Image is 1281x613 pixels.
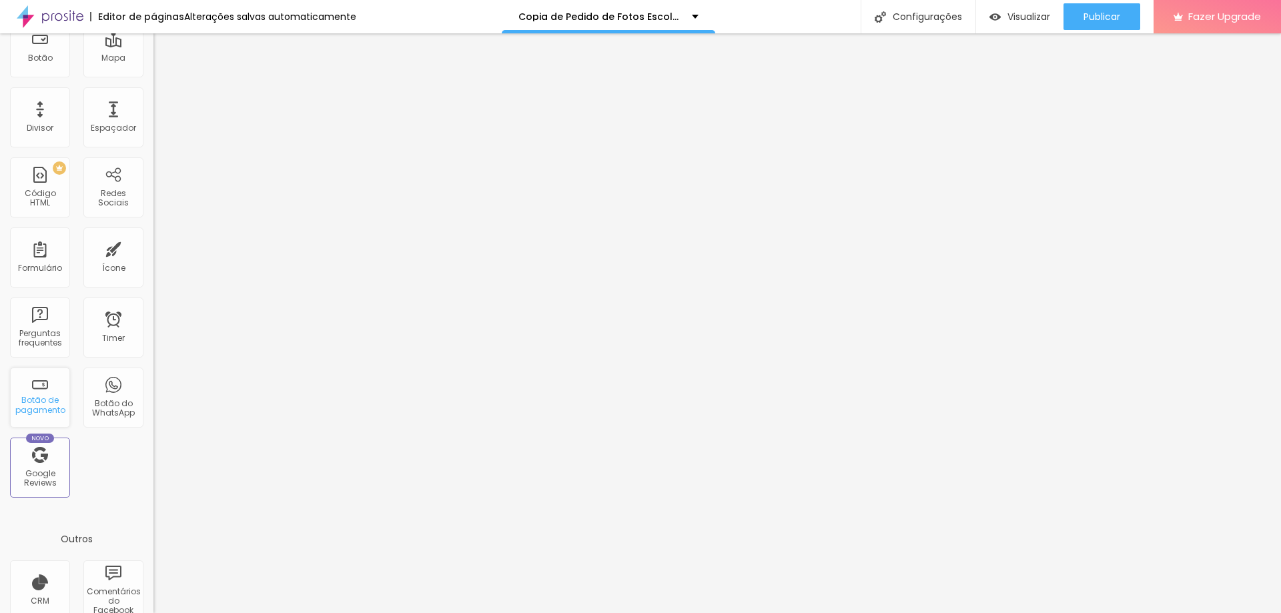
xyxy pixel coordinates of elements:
div: Botão [28,53,53,63]
div: Editor de páginas [90,12,184,21]
div: Código HTML [13,189,66,208]
div: Timer [102,334,125,343]
button: Visualizar [976,3,1063,30]
div: Google Reviews [13,469,66,488]
div: Ícone [102,263,125,273]
div: Redes Sociais [87,189,139,208]
div: CRM [31,596,49,606]
div: Perguntas frequentes [13,329,66,348]
button: Publicar [1063,3,1140,30]
div: Divisor [27,123,53,133]
p: Copia de Pedido de Fotos Escolares [518,12,682,21]
div: Novo [26,434,55,443]
iframe: Editor [153,33,1281,613]
div: Alterações salvas automaticamente [184,12,356,21]
span: Publicar [1084,11,1120,22]
div: Botão do WhatsApp [87,399,139,418]
img: Icone [875,11,886,23]
span: Visualizar [1007,11,1050,22]
div: Espaçador [91,123,136,133]
div: Mapa [101,53,125,63]
img: view-1.svg [989,11,1001,23]
span: Fazer Upgrade [1188,11,1261,22]
div: Botão de pagamento [13,396,66,415]
div: Formulário [18,263,62,273]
